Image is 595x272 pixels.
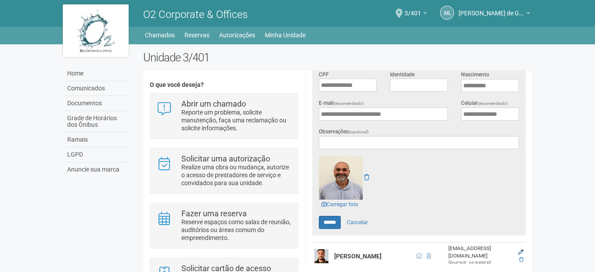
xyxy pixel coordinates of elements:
img: logo.jpg [63,4,129,57]
label: Identidade [390,71,415,79]
span: (recomendado) [477,101,508,106]
a: Abrir um chamado Reporte um problema, solicite manutenção, faça uma reclamação ou solicite inform... [157,100,292,132]
label: E-mail [319,99,364,107]
span: Michele Lima de Gondra [458,1,524,17]
a: Autorizações [219,29,255,41]
a: ML [440,6,454,20]
img: GetFile [319,156,363,200]
a: Fazer uma reserva Reserve espaços como salas de reunião, auditórios ou áreas comum do empreendime... [157,210,292,242]
a: Minha Unidade [265,29,306,41]
label: Observações [319,128,369,136]
a: Comunicados [65,81,130,96]
div: [EMAIL_ADDRESS][DOMAIN_NAME] [448,245,512,260]
label: CPF [319,71,329,79]
a: Solicitar uma autorização Realize uma obra ou mudança, autorize o acesso de prestadores de serviç... [157,155,292,187]
a: [PERSON_NAME] de Gondra [458,11,530,18]
a: Ramais [65,132,130,147]
h4: O que você deseja? [150,82,299,88]
a: Home [65,66,130,81]
strong: Fazer uma reserva [181,209,247,218]
span: (opcional) [349,129,369,134]
span: O2 Corporate & Offices [143,8,248,21]
a: Carregar foto [319,200,361,209]
a: Remover [364,174,369,181]
p: Reserve espaços como salas de reunião, auditórios ou áreas comum do empreendimento. [181,218,292,242]
span: 3/401 [404,1,421,17]
a: Reservas [184,29,209,41]
a: Anuncie sua marca [65,162,130,177]
a: Editar membro [518,249,523,255]
label: Nascimento [461,71,489,79]
a: Grade de Horários dos Ônibus [65,111,130,132]
a: Cancelar [342,216,373,229]
p: Reporte um problema, solicite manutenção, faça uma reclamação ou solicite informações. [181,108,292,132]
a: Documentos [65,96,130,111]
a: Chamados [145,29,175,41]
a: Excluir membro [519,257,523,263]
strong: Solicitar uma autorização [181,154,270,163]
div: [PHONE_NUMBER] [448,260,512,267]
p: Realize uma obra ou mudança, autorize o acesso de prestadores de serviço e convidados para sua un... [181,163,292,187]
a: 3/401 [404,11,427,18]
a: LGPD [65,147,130,162]
strong: [PERSON_NAME] [334,253,382,260]
strong: Abrir um chamado [181,99,246,108]
label: Celular [461,99,508,107]
span: (recomendado) [333,101,364,106]
img: user.png [314,249,328,263]
h2: Unidade 3/401 [143,51,533,64]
